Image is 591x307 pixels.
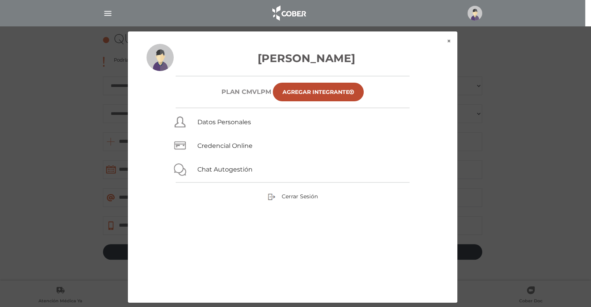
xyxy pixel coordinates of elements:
[268,193,318,199] a: Cerrar Sesión
[146,50,439,66] h3: [PERSON_NAME]
[197,118,251,126] a: Datos Personales
[282,193,318,200] span: Cerrar Sesión
[467,6,482,21] img: profile-placeholder.svg
[197,166,253,173] a: Chat Autogestión
[441,31,457,51] button: ×
[268,4,309,23] img: logo_cober_home-white.png
[273,83,364,101] a: Agregar Integrante
[197,142,253,149] a: Credencial Online
[103,9,113,18] img: Cober_menu-lines-white.svg
[268,193,275,201] img: sign-out.png
[146,44,174,71] img: profile-placeholder.svg
[221,88,271,95] h6: Plan CMVLPM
